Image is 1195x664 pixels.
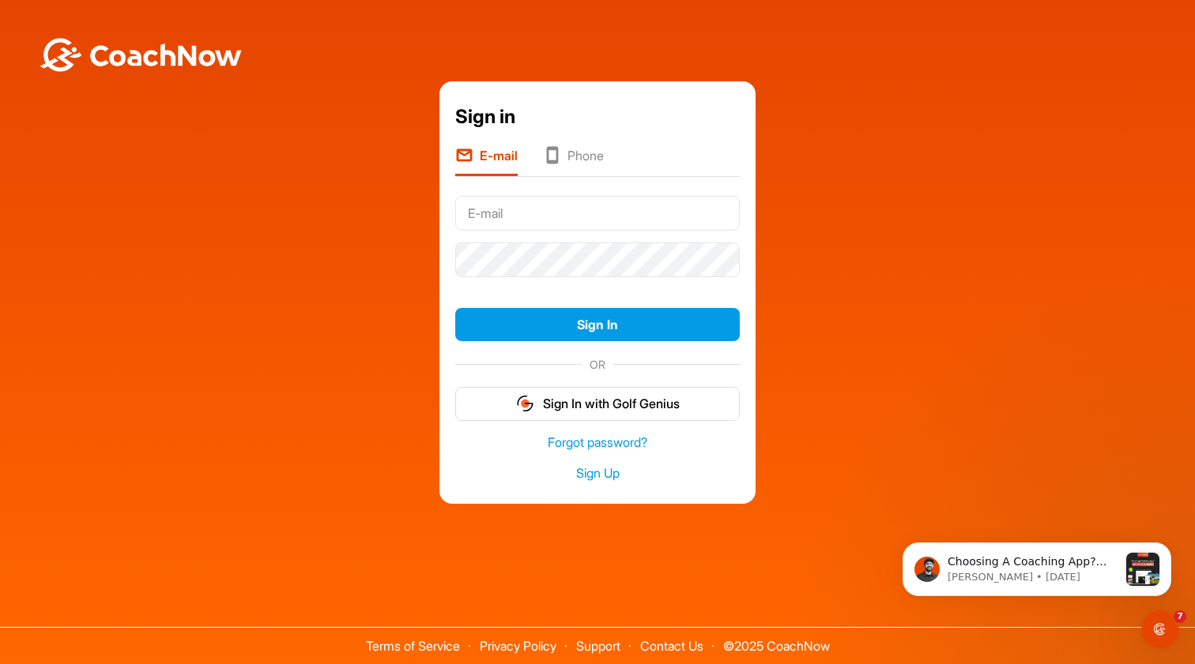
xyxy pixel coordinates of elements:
button: go back [10,6,40,36]
iframe: Intercom notifications message [879,511,1195,621]
input: E-mail [455,196,740,231]
iframe: Intercom live chat [1141,610,1179,648]
button: Sign In [455,308,740,342]
div: Close [505,6,533,35]
li: Phone [543,146,604,176]
a: Sign Up [455,464,740,482]
a: Privacy Policy [480,638,556,654]
button: Sign In with Golf Genius [455,387,740,421]
span: © 2025 CoachNow [715,628,838,652]
a: Contact Us [640,638,703,654]
div: Sign in [455,103,740,131]
img: BwLJSsUCoWCh5upNqxVrqldRgqLPVwmV24tXu5FoVAoFEpwwqQ3VIfuoInZCoVCoTD4vwADAC3ZFMkVEQFDAAAAAElFTkSuQmCC [38,38,243,72]
li: E-mail [455,146,518,176]
span: OR [582,356,613,373]
span: 7 [1174,610,1186,623]
button: Collapse window [475,6,505,36]
img: gg_logo [515,394,535,413]
a: Forgot password? [455,433,740,452]
a: Support [576,638,620,654]
a: Terms of Service [366,638,460,654]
